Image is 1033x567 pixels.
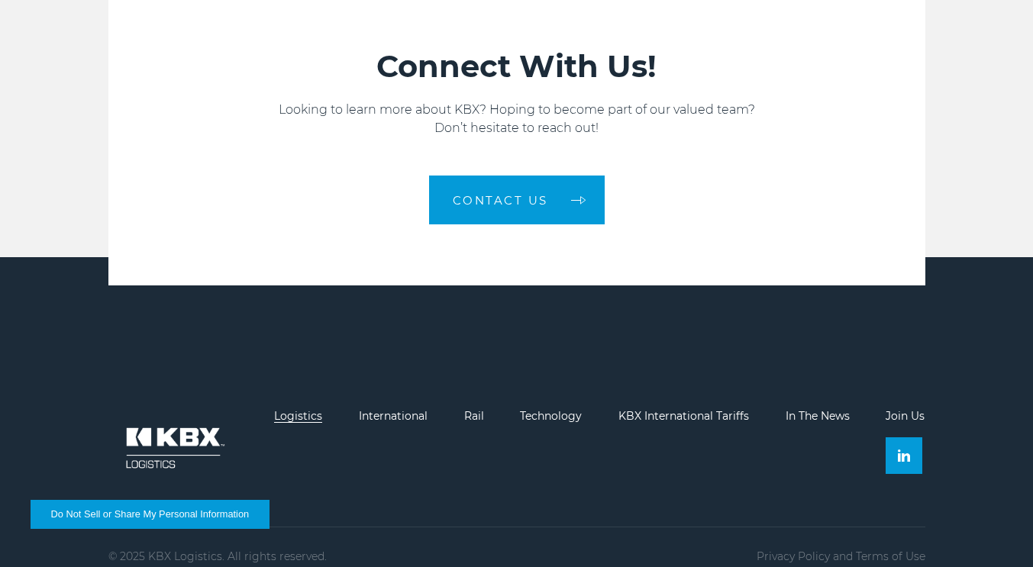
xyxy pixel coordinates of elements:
[274,409,322,423] a: Logistics
[786,409,850,423] a: In The News
[833,549,853,563] span: and
[464,409,484,423] a: Rail
[359,409,428,423] a: International
[108,101,925,137] p: Looking to learn more about KBX? Hoping to become part of our valued team? Don’t hesitate to reac...
[898,449,910,462] img: Linkedin
[520,409,582,423] a: Technology
[886,409,925,423] a: Join Us
[453,195,548,206] span: Contact us
[108,47,925,85] h2: Connect With Us!
[856,549,925,563] a: Terms of Use
[108,410,238,486] img: kbx logo
[429,176,605,224] a: Contact us arrow arrow
[31,500,270,529] button: Do Not Sell or Share My Personal Information
[757,549,830,563] a: Privacy Policy
[618,409,749,423] a: KBX International Tariffs
[108,550,327,562] p: © 2025 KBX Logistics. All rights reserved.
